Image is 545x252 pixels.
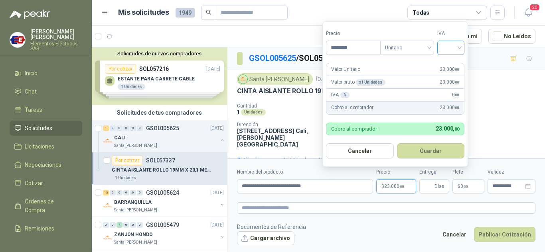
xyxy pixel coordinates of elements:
[117,222,122,228] div: 4
[25,124,52,133] span: Solicitudes
[440,78,459,86] span: 23.000
[130,190,136,195] div: 0
[438,227,471,242] button: Cancelar
[454,93,459,97] span: ,00
[237,103,342,109] p: Cantidad
[130,222,136,228] div: 0
[114,231,153,238] p: ZANJÓN HONDO
[331,78,385,86] p: Valor bruto
[25,69,38,78] span: Inicio
[137,125,143,131] div: 0
[239,75,247,84] img: Company Logo
[521,6,535,20] button: 20
[434,180,444,193] span: Días
[110,125,116,131] div: 0
[95,51,224,57] button: Solicitudes de nuevos compradores
[30,29,82,40] p: [PERSON_NAME] [PERSON_NAME]
[110,190,116,195] div: 0
[413,8,429,17] div: Todas
[114,134,126,142] p: CALI
[237,122,325,127] p: Dirección
[210,221,224,229] p: [DATE]
[146,125,179,131] p: GSOL005625
[10,194,82,218] a: Órdenes de Compra
[103,125,109,131] div: 1
[436,125,459,132] span: 23.000
[114,143,157,149] p: Santa [PERSON_NAME]
[123,125,129,131] div: 0
[10,121,82,136] a: Solicitudes
[117,190,122,195] div: 0
[114,207,157,213] p: Santa [PERSON_NAME]
[92,152,227,185] a: Por cotizarSOL057337CINTA AISLANTE ROLLO 19MM X 20,1 METROS1 Unidades
[340,92,350,98] div: %
[117,125,122,131] div: 0
[384,184,404,189] span: 23.000
[488,168,535,176] label: Validez
[331,126,377,131] p: Cobro al comprador
[103,233,113,242] img: Company Logo
[30,41,82,51] p: Elementos Eléctricos SAS
[397,143,465,158] button: Guardar
[25,160,61,169] span: Negociaciones
[103,190,109,195] div: 13
[249,53,296,63] a: GSOL005625
[237,168,373,176] label: Nombre del producto
[137,190,143,195] div: 0
[10,221,82,236] a: Remisiones
[10,32,25,47] img: Company Logo
[103,188,225,213] a: 13 0 0 0 0 0 GSOL005624[DATE] Company LogoBARRANQUILLASanta [PERSON_NAME]
[237,109,239,115] p: 1
[210,189,224,197] p: [DATE]
[112,166,211,174] p: CINTA AISLANTE ROLLO 19MM X 20,1 METROS
[112,175,139,181] div: 1 Unidades
[376,168,416,176] label: Precio
[454,67,459,72] span: ,00
[452,91,459,99] span: 0
[331,66,360,73] p: Valor Unitario
[237,156,270,164] div: Cotizaciones
[25,105,42,114] span: Tareas
[440,66,459,73] span: 23.000
[110,222,116,228] div: 0
[385,42,429,54] span: Unitario
[419,168,449,176] label: Entrega
[146,158,175,163] p: SOL057337
[440,104,459,111] span: 23.000
[488,29,535,44] button: No Leídos
[92,105,227,120] div: Solicitudes de tus compradores
[237,231,294,246] button: Cargar archivo
[241,109,266,115] div: Unidades
[237,87,383,95] p: CINTA AISLANTE ROLLO 19MM X 20,1 METROS
[25,197,75,215] span: Órdenes de Compra
[146,222,179,228] p: GSOL005479
[25,87,37,96] span: Chat
[10,84,82,99] a: Chat
[92,47,227,105] div: Solicitudes de nuevos compradoresPor cotizarSOL057216[DATE] ESTANTE PARA CARRETE CABLE1 UnidadesP...
[206,10,211,15] span: search
[25,179,43,188] span: Cotizar
[103,123,225,149] a: 1 0 0 0 0 0 GSOL005625[DATE] Company LogoCALISanta [PERSON_NAME]
[452,179,484,193] p: $ 0,00
[437,30,464,37] label: IVA
[118,7,169,18] h1: Mis solicitudes
[103,220,225,246] a: 0 0 4 0 0 0 GSOL005479[DATE] Company LogoZANJÓN HONDOSanta [PERSON_NAME]
[249,52,341,64] p: / SOL057337
[282,156,306,164] div: Actividad
[210,125,224,132] p: [DATE]
[331,104,373,111] p: Cobro al comprador
[25,224,54,233] span: Remisiones
[123,190,129,195] div: 0
[453,127,459,132] span: ,00
[326,30,380,37] label: Precio
[474,227,535,242] button: Publicar Cotización
[146,190,179,195] p: GSOL005624
[326,143,394,158] button: Cancelar
[376,179,416,193] p: $23.000,00
[454,80,459,84] span: ,00
[316,76,332,83] p: [DATE]
[10,66,82,81] a: Inicio
[130,125,136,131] div: 0
[114,199,152,206] p: BARRANQUILLA
[114,239,157,246] p: Santa [PERSON_NAME]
